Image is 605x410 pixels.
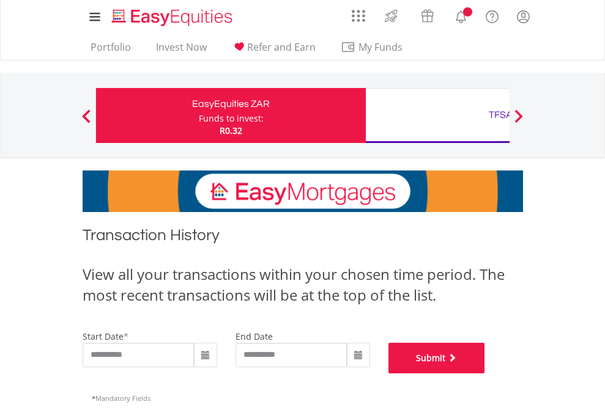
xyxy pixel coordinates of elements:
div: EasyEquities ZAR [103,95,358,112]
button: Previous [74,115,98,128]
img: grid-menu-icon.svg [352,9,365,23]
a: My Profile [508,3,539,30]
img: EasyEquities_Logo.png [109,7,237,27]
span: R0.32 [220,125,242,136]
button: Submit [388,343,485,373]
a: Refer and Earn [227,41,321,60]
label: start date [83,331,124,342]
span: My Funds [341,39,421,55]
button: Next [507,115,531,128]
a: Home page [107,3,237,27]
a: Notifications [445,3,477,27]
h1: Transaction History [83,224,523,252]
span: Refer and Earn [247,40,316,54]
img: thrive-v2.svg [381,6,401,26]
a: Vouchers [409,3,445,26]
img: EasyMortage Promotion Banner [83,170,523,212]
img: vouchers-v2.svg [417,6,437,26]
div: Funds to invest: [199,112,264,125]
div: View all your transactions within your chosen time period. The most recent transactions will be a... [83,264,523,306]
a: Invest Now [151,41,212,60]
label: end date [236,331,273,342]
a: Portfolio [86,41,136,60]
a: FAQ's and Support [477,3,508,27]
a: AppsGrid [344,3,373,23]
span: Mandatory Fields [92,394,150,403]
